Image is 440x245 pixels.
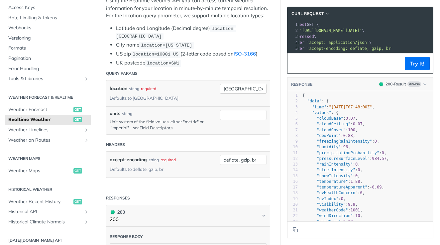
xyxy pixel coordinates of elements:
[329,105,372,109] span: "[DATE]T07:48:00Z"
[302,185,384,189] span: : ,
[299,28,362,33] span: '[URL][DOMAIN_NAME][DATE]'
[351,179,360,184] span: 1.88
[312,105,326,109] span: "time"
[73,117,82,122] span: get
[110,93,178,103] div: Defaults to [GEOGRAPHIC_DATA]
[8,15,89,21] span: Rate Limiting & Tokens
[287,196,298,202] div: 19
[73,199,82,204] span: get
[302,179,363,184] span: : ,
[8,55,89,62] span: Pagination
[317,179,348,184] span: "temperature"
[234,51,256,57] a: ISO-3166
[73,168,82,174] span: get
[302,162,360,167] span: : ,
[133,52,178,57] span: location=10001 US
[302,110,338,115] span: : {
[5,115,91,125] a: Realtime Weatherget
[287,184,298,190] div: 17
[84,209,89,214] button: Show subpages for Historical API
[129,84,139,93] div: string
[302,116,358,121] span: : ,
[312,110,331,115] span: "values"
[302,168,363,172] span: : ,
[110,165,164,174] div: Defaults to deflate, gzip, br
[273,28,365,33] span: \
[355,162,358,167] span: 0
[302,208,363,212] span: : ,
[8,4,89,11] span: Access Keys
[291,11,324,17] span: cURL Request
[5,54,91,63] a: Pagination
[287,104,298,110] div: 3
[287,207,298,213] div: 21
[161,155,176,165] div: required
[372,156,386,161] span: 984.57
[302,128,358,132] span: : ,
[141,84,156,93] div: required
[317,122,350,126] span: "cloudCeiling"
[385,81,406,87] div: 200 - Result
[5,43,91,53] a: Formats
[302,99,329,103] span: : {
[307,40,369,45] span: 'accept: application/json'
[317,162,353,167] span: "rainIntensity"
[317,219,341,224] span: "windGust"
[273,40,372,45] span: \
[302,219,355,224] span: : ,
[122,111,132,117] div: string
[317,156,370,161] span: "pressureSurfaceLevel"
[343,145,348,149] span: 96
[287,179,298,184] div: 16
[116,50,270,58] li: US zip (2-letter code based on )
[110,119,210,131] p: Unit system of the field values, either "metric" or "imperial" - see
[84,76,89,81] button: Show subpages for Tools & Libraries
[5,125,91,135] a: Weather TimelinesShow subpages for Weather Timelines
[8,75,82,82] span: Tools & Libraries
[5,166,91,176] a: Weather Mapsget
[149,155,159,165] div: string
[376,81,430,87] button: 200200-ResultExample
[8,208,82,215] span: Historical API
[346,116,355,121] span: 0.07
[110,110,120,117] label: units
[5,217,91,227] a: Historical Climate NormalsShow subpages for Historical Climate Normals
[287,34,299,40] div: 3
[287,110,298,116] div: 4
[291,59,300,68] button: Copy to clipboard
[110,208,267,223] button: 200 200200
[5,207,91,217] a: Historical APIShow subpages for Historical API
[110,234,143,240] div: Response body
[106,142,125,148] div: Headers
[116,25,270,40] li: Latitude and Longitude (Decimal degree)
[287,139,298,144] div: 9
[8,25,89,31] span: Webhooks
[287,127,298,133] div: 7
[317,185,367,189] span: "temperatureApparent"
[84,127,89,133] button: Show subpages for Weather Timelines
[8,219,82,225] span: Historical Climate Normals
[5,64,91,74] a: Error Handling
[379,82,383,86] span: 200
[291,225,300,235] button: Copy to clipboard
[5,156,91,162] h2: Weather Maps
[140,125,172,130] a: Field Descriptors
[289,10,332,17] button: cURL Request
[287,133,298,139] div: 8
[5,197,91,207] a: Weather Recent Historyget
[106,70,138,76] div: Query Params
[317,190,358,195] span: "uvHealthConcern"
[302,122,365,126] span: : ,
[5,105,91,115] a: Weather Forecastget
[370,185,372,189] span: -
[285,34,314,39] span: --compressed
[287,190,298,196] div: 18
[8,45,89,52] span: Formats
[302,174,360,178] span: : ,
[110,84,127,93] label: location
[8,168,72,174] span: Weather Maps
[261,213,267,218] svg: Chevron
[287,116,298,121] div: 5
[287,156,298,162] div: 12
[73,107,82,112] span: get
